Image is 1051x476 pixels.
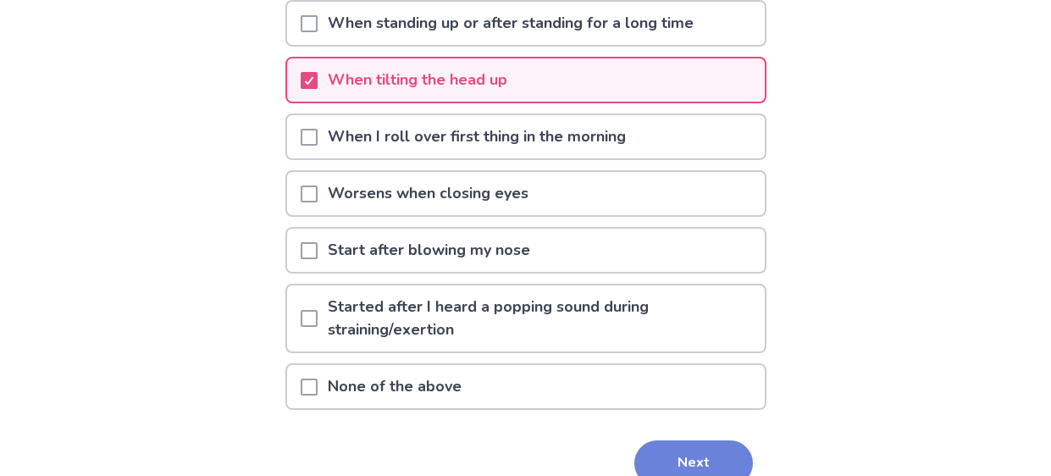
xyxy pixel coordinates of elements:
[318,285,765,351] p: Started after I heard a popping sound during straining/exertion
[318,365,472,408] p: None of the above
[318,115,636,158] p: When I roll over first thing in the morning
[318,229,540,272] p: Start after blowing my nose
[318,172,539,215] p: Worsens when closing eyes
[318,58,517,102] p: When tilting the head up
[318,2,704,45] p: When standing up or after standing for a long time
